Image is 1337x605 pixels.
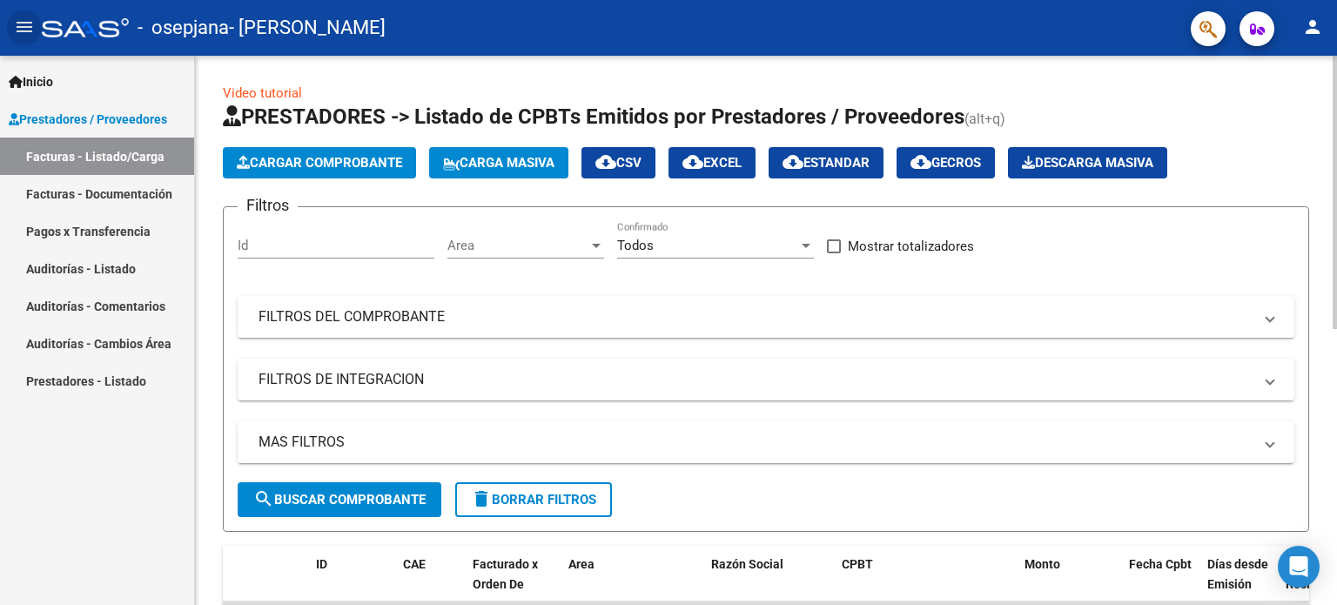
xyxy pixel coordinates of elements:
span: PRESTADORES -> Listado de CPBTs Emitidos por Prestadores / Proveedores [223,104,964,129]
span: Prestadores / Proveedores [9,110,167,129]
span: Fecha Cpbt [1129,557,1192,571]
button: Gecros [897,147,995,178]
span: Fecha Recibido [1286,557,1334,591]
span: (alt+q) [964,111,1005,127]
button: Estandar [769,147,883,178]
span: Todos [617,238,654,253]
button: Cargar Comprobante [223,147,416,178]
span: Area [568,557,595,571]
span: Facturado x Orden De [473,557,538,591]
button: EXCEL [668,147,756,178]
mat-icon: search [253,488,274,509]
mat-expansion-panel-header: FILTROS DEL COMPROBANTE [238,296,1294,338]
span: EXCEL [682,155,742,171]
mat-panel-title: FILTROS DEL COMPROBANTE [259,307,1253,326]
button: Descarga Masiva [1008,147,1167,178]
a: Video tutorial [223,85,302,101]
span: Descarga Masiva [1022,155,1153,171]
mat-icon: cloud_download [783,151,803,172]
span: Monto [1025,557,1060,571]
div: Open Intercom Messenger [1278,546,1320,588]
mat-panel-title: FILTROS DE INTEGRACION [259,370,1253,389]
span: CSV [595,155,642,171]
span: Razón Social [711,557,783,571]
span: Borrar Filtros [471,492,596,508]
app-download-masive: Descarga masiva de comprobantes (adjuntos) [1008,147,1167,178]
mat-icon: person [1302,17,1323,37]
span: Inicio [9,72,53,91]
mat-icon: cloud_download [682,151,703,172]
span: CPBT [842,557,873,571]
button: Borrar Filtros [455,482,612,517]
mat-icon: cloud_download [910,151,931,172]
mat-icon: cloud_download [595,151,616,172]
button: CSV [581,147,655,178]
span: - [PERSON_NAME] [229,9,386,47]
span: Buscar Comprobante [253,492,426,508]
span: Area [447,238,588,253]
span: Estandar [783,155,870,171]
button: Buscar Comprobante [238,482,441,517]
mat-icon: menu [14,17,35,37]
mat-expansion-panel-header: MAS FILTROS [238,421,1294,463]
span: Gecros [910,155,981,171]
span: - osepjana [138,9,229,47]
button: Carga Masiva [429,147,568,178]
mat-panel-title: MAS FILTROS [259,433,1253,452]
span: CAE [403,557,426,571]
span: Mostrar totalizadores [848,236,974,257]
span: ID [316,557,327,571]
mat-expansion-panel-header: FILTROS DE INTEGRACION [238,359,1294,400]
span: Carga Masiva [443,155,554,171]
mat-icon: delete [471,488,492,509]
span: Cargar Comprobante [237,155,402,171]
span: Días desde Emisión [1207,557,1268,591]
h3: Filtros [238,193,298,218]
